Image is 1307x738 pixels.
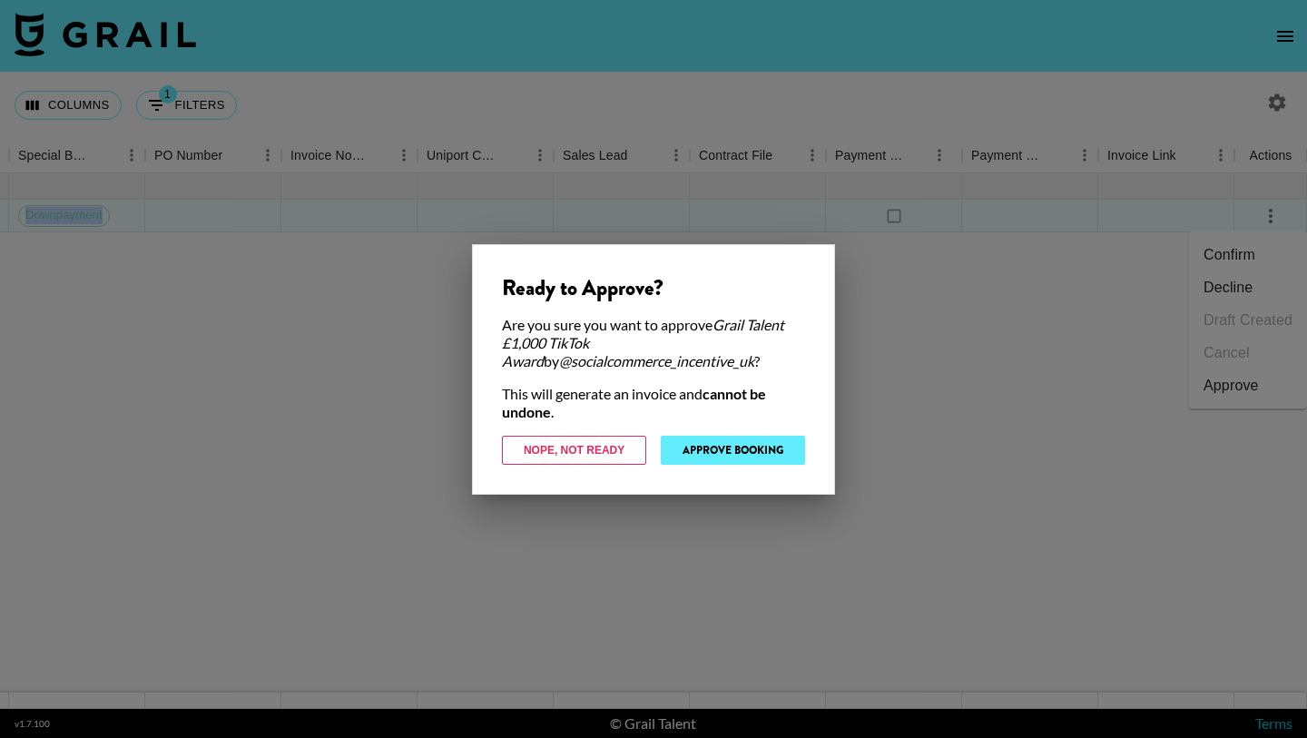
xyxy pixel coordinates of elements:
button: Nope, Not Ready [502,436,646,465]
em: Grail Talent £1,000 TikTok Award [502,316,784,369]
div: Are you sure you want to approve by ? [502,316,805,370]
div: Ready to Approve? [502,274,805,301]
button: Approve Booking [661,436,805,465]
em: @ socialcommerce_incentive_uk [559,352,754,369]
div: This will generate an invoice and . [502,385,805,421]
strong: cannot be undone [502,385,766,420]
